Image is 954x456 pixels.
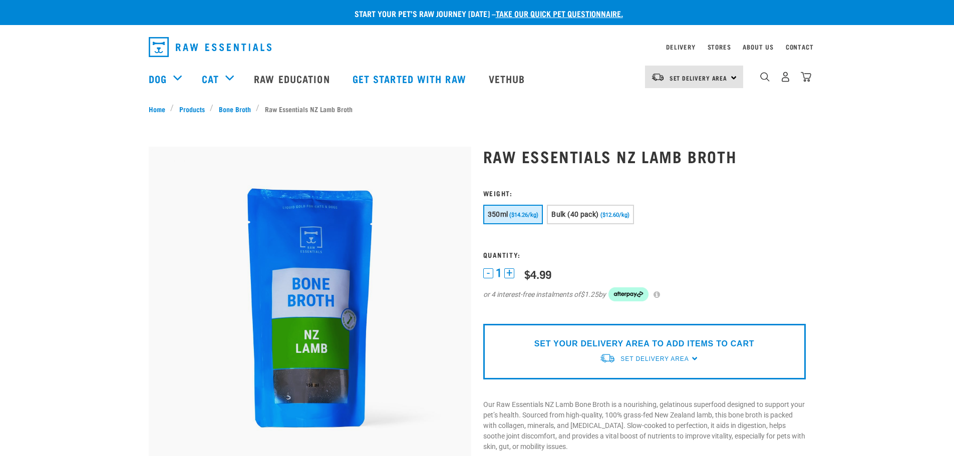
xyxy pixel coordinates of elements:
span: ($14.26/kg) [509,212,538,218]
h3: Weight: [483,189,806,197]
nav: dropdown navigation [141,33,814,61]
a: Stores [708,45,731,49]
img: van-moving.png [651,73,665,82]
span: Set Delivery Area [670,76,728,80]
h1: Raw Essentials NZ Lamb Broth [483,147,806,165]
span: 350ml [488,210,508,218]
a: Cat [202,71,219,86]
a: Vethub [479,59,538,99]
img: home-icon@2x.png [801,72,811,82]
a: Delivery [666,45,695,49]
a: Get started with Raw [343,59,479,99]
img: home-icon-1@2x.png [760,72,770,82]
span: Set Delivery Area [620,355,689,362]
a: Dog [149,71,167,86]
div: or 4 interest-free instalments of by [483,287,806,301]
a: take our quick pet questionnaire. [496,11,623,16]
button: + [504,268,514,278]
a: Bone Broth [213,104,256,114]
p: SET YOUR DELIVERY AREA TO ADD ITEMS TO CART [534,338,754,350]
img: van-moving.png [599,353,615,363]
span: ($12.60/kg) [600,212,629,218]
img: Raw Essentials Logo [149,37,271,57]
img: user.png [780,72,791,82]
a: Raw Education [244,59,342,99]
button: - [483,268,493,278]
a: Contact [786,45,814,49]
span: $1.25 [580,289,598,300]
p: Our Raw Essentials NZ Lamb Bone Broth is a nourishing, gelatinous superfood designed to support y... [483,399,806,452]
span: Bulk (40 pack) [551,210,598,218]
span: 1 [496,268,502,278]
nav: breadcrumbs [149,104,806,114]
a: About Us [743,45,773,49]
img: Afterpay [608,287,649,301]
a: Products [174,104,210,114]
h3: Quantity: [483,251,806,258]
button: 350ml ($14.26/kg) [483,205,543,224]
div: $4.99 [524,268,551,280]
a: Home [149,104,171,114]
button: Bulk (40 pack) ($12.60/kg) [547,205,633,224]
